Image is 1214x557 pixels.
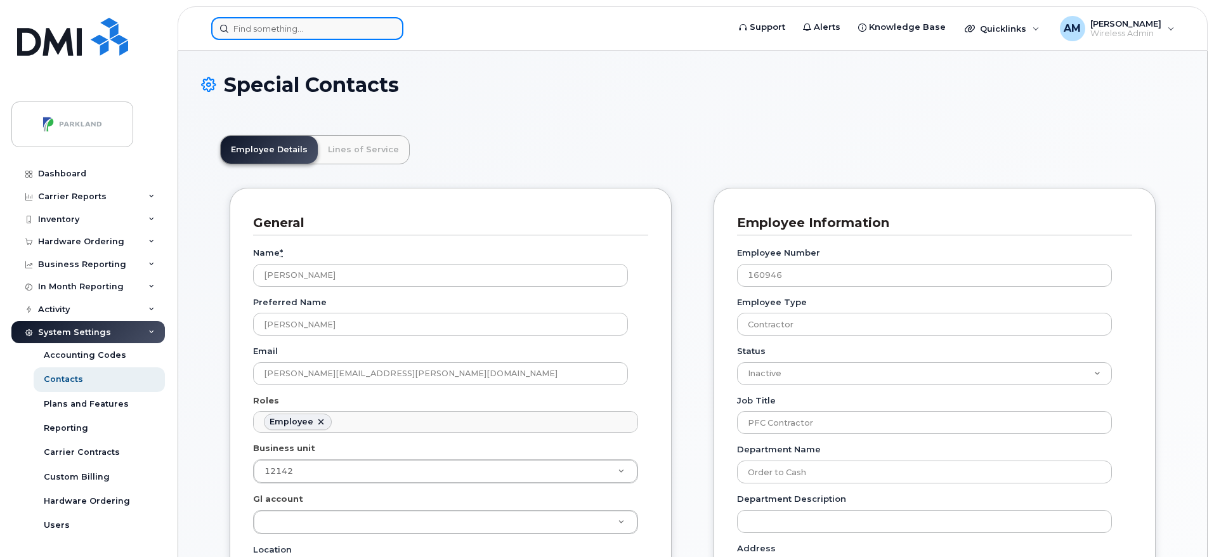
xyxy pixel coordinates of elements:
h3: Employee Information [737,214,1123,232]
a: 12142 [254,460,637,483]
a: Employee Details [221,136,318,164]
label: Roles [253,395,279,407]
div: Employee [270,417,313,427]
label: Name [253,247,283,259]
label: Employee Number [737,247,820,259]
label: Employee Type [737,296,807,308]
span: 12142 [264,466,293,476]
label: Location [253,544,292,556]
h1: Special Contacts [201,74,1184,96]
h3: General [253,214,639,232]
label: Business unit [253,442,315,454]
abbr: required [280,247,283,258]
label: Status [737,345,766,357]
label: Job Title [737,395,776,407]
label: Department Description [737,493,846,505]
label: Gl account [253,493,303,505]
label: Preferred Name [253,296,327,308]
label: Email [253,345,278,357]
label: Department Name [737,443,821,455]
a: Lines of Service [318,136,409,164]
label: Address [737,542,776,554]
